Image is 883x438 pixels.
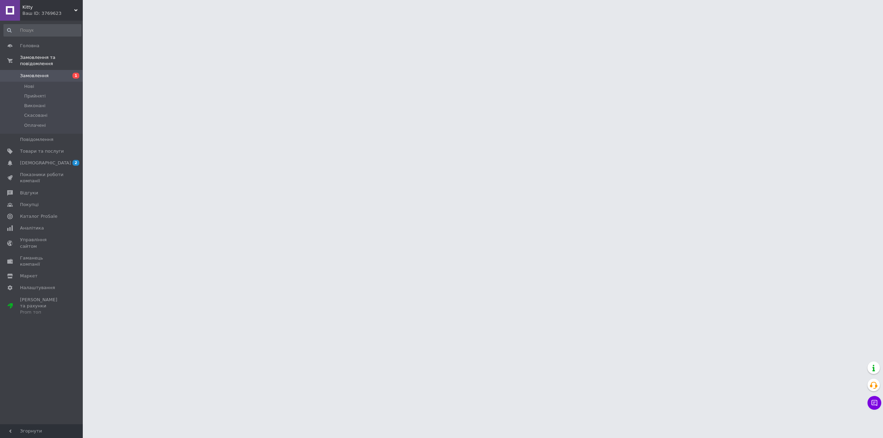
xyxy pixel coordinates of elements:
[24,83,34,90] span: Нові
[20,136,53,143] span: Повідомлення
[3,24,81,37] input: Пошук
[22,4,74,10] span: Kitty
[20,309,64,315] div: Prom топ
[24,122,46,129] span: Оплачені
[24,93,46,99] span: Прийняті
[20,225,44,231] span: Аналітика
[20,255,64,267] span: Гаманець компанії
[20,237,64,249] span: Управління сайтом
[24,103,46,109] span: Виконані
[20,213,57,220] span: Каталог ProSale
[20,190,38,196] span: Відгуки
[20,202,39,208] span: Покупці
[20,285,55,291] span: Налаштування
[20,160,71,166] span: [DEMOGRAPHIC_DATA]
[867,396,881,410] button: Чат з покупцем
[72,160,79,166] span: 2
[20,54,83,67] span: Замовлення та повідомлення
[24,112,48,119] span: Скасовані
[22,10,83,17] div: Ваш ID: 3769623
[20,73,49,79] span: Замовлення
[20,148,64,154] span: Товари та послуги
[20,273,38,279] span: Маркет
[20,172,64,184] span: Показники роботи компанії
[20,297,64,316] span: [PERSON_NAME] та рахунки
[72,73,79,79] span: 1
[20,43,39,49] span: Головна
